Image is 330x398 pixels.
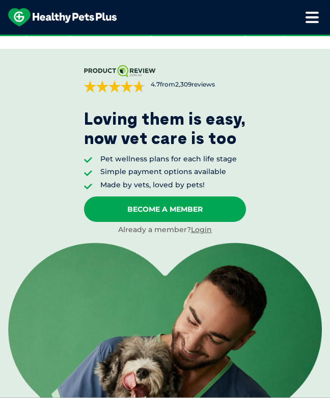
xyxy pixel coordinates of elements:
span: from [149,80,215,89]
a: 4.7from2,309reviews [84,65,246,93]
p: Loving them is easy, now vet care is too [84,109,246,148]
li: Made by vets, loved by pets! [100,180,237,190]
a: Login [191,225,212,234]
li: Simple payment options available [100,167,237,177]
div: Already a member? [84,225,246,235]
span: 2,309 reviews [175,80,215,88]
a: Become A Member [84,196,246,222]
strong: 4.7 [151,80,160,88]
li: Pet wellness plans for each life stage [100,154,237,164]
div: 4.7 out of 5 stars [84,80,145,93]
